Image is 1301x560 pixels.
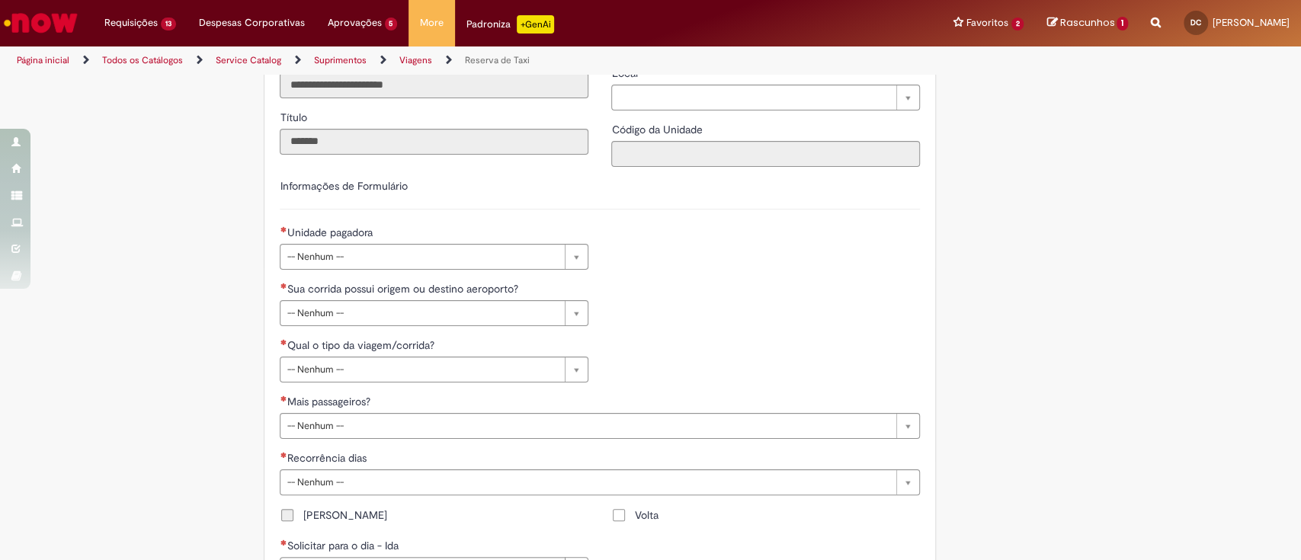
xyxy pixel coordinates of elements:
span: 13 [161,18,176,30]
span: Necessários [280,452,287,458]
span: More [420,15,444,30]
span: Necessários [280,226,287,232]
a: Rascunhos [1046,16,1128,30]
label: Informações de Formulário [280,179,407,193]
span: Unidade pagadora [287,226,375,239]
ul: Trilhas de página [11,46,856,75]
span: Necessários [280,283,287,289]
a: Suprimentos [314,54,367,66]
a: Viagens [399,54,432,66]
span: -- Nenhum -- [287,245,557,269]
input: Email [280,72,588,98]
span: Despesas Corporativas [199,15,305,30]
span: 1 [1117,17,1128,30]
span: Volta [634,507,658,523]
p: +GenAi [517,15,554,34]
span: 5 [385,18,398,30]
input: Título [280,129,588,155]
span: Mais passageiros? [287,395,373,408]
span: [PERSON_NAME] [303,507,386,523]
span: Favoritos [966,15,1008,30]
span: -- Nenhum -- [287,470,889,494]
span: Sua corrida possui origem ou destino aeroporto? [287,282,521,296]
label: Somente leitura - Título [280,110,309,125]
span: Solicitar para o dia - Ida [287,539,401,552]
a: Reserva de Taxi [465,54,530,66]
span: Qual o tipo da viagem/corrida? [287,338,437,352]
span: -- Nenhum -- [287,301,557,325]
span: 2 [1011,18,1024,30]
a: Limpar campo Local [611,85,920,110]
input: Código da Unidade [611,141,920,167]
div: Padroniza [466,15,554,34]
span: Somente leitura - Título [280,110,309,124]
span: -- Nenhum -- [287,414,889,438]
span: Necessários [280,539,287,546]
span: -- Nenhum -- [287,357,557,382]
span: [PERSON_NAME] [1213,16,1290,29]
span: Aprovações [328,15,382,30]
label: Somente leitura - Código da Unidade [611,122,705,137]
img: ServiceNow [2,8,80,38]
a: Todos os Catálogos [102,54,183,66]
span: Recorrência dias [287,451,369,465]
span: Requisições [104,15,158,30]
a: Service Catalog [216,54,281,66]
span: Somente leitura - Código da Unidade [611,123,705,136]
span: Necessários [280,339,287,345]
span: DC [1190,18,1201,27]
span: Necessários [280,395,287,402]
a: Página inicial [17,54,69,66]
span: Rascunhos [1059,15,1114,30]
